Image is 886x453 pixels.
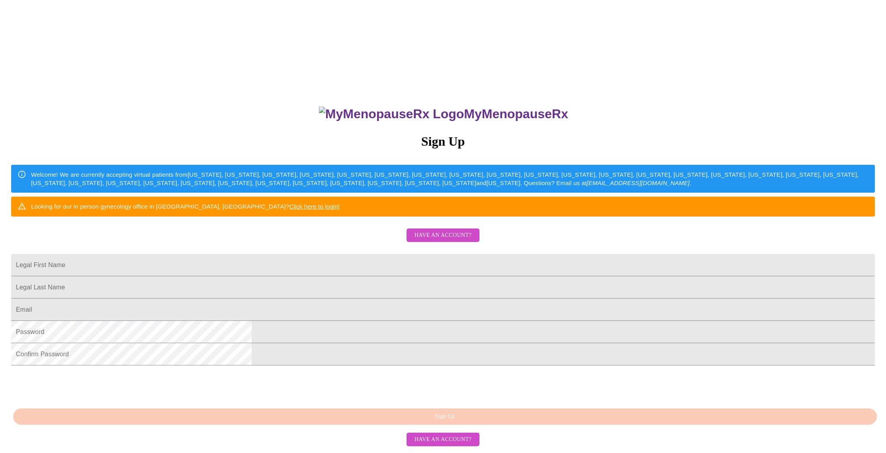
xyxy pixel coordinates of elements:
[31,199,340,214] div: Looking for our in person gynecology office in [GEOGRAPHIC_DATA], [GEOGRAPHIC_DATA]?
[415,435,471,445] span: Have an account?
[11,369,132,400] iframe: reCAPTCHA
[12,107,875,121] h3: MyMenopauseRx
[319,107,464,121] img: MyMenopauseRx Logo
[289,203,340,210] a: Click here to login!
[11,134,875,149] h3: Sign Up
[407,433,479,447] button: Have an account?
[587,180,690,186] em: [EMAIL_ADDRESS][DOMAIN_NAME]
[405,435,481,442] a: Have an account?
[31,167,868,191] div: Welcome! We are currently accepting virtual patients from [US_STATE], [US_STATE], [US_STATE], [US...
[407,228,479,242] button: Have an account?
[405,237,481,244] a: Have an account?
[415,230,471,240] span: Have an account?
